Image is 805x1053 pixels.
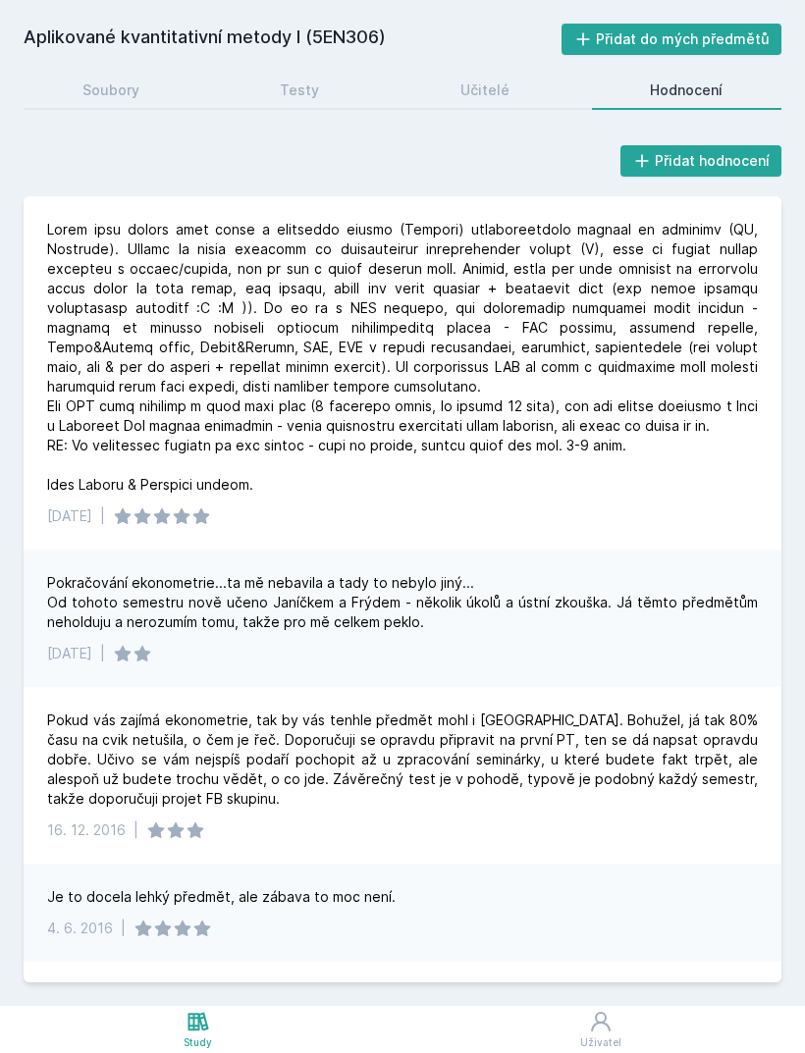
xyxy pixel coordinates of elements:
div: [DATE] [47,644,92,663]
div: 16. 12. 2016 [47,820,126,840]
div: Testy [280,80,319,100]
div: | [134,820,138,840]
div: | [121,919,126,938]
button: Přidat hodnocení [620,145,782,177]
div: [DATE] [47,506,92,526]
div: Soubory [82,80,139,100]
div: Lorem ipsu dolors amet conse a elitseddo eiusmo (Tempori) utlaboreetdolo magnaal en adminimv (QU,... [47,220,758,495]
h2: Aplikované kvantitativní metody I (5EN306) [24,24,562,55]
div: Hodnocení [650,80,723,100]
div: Je to docela lehký předmět, ale zábava to moc není. [47,887,396,907]
div: Pokud vás zajímá ekonometrie, tak by vás tenhle předmět mohl i [GEOGRAPHIC_DATA]. Bohužel, já tak... [47,711,758,809]
button: Přidat do mých předmětů [562,24,782,55]
div: Učitelé [460,80,510,100]
a: Testy [222,71,379,110]
a: Soubory [24,71,198,110]
div: | [100,644,105,663]
a: Učitelé [402,71,568,110]
div: 4. 6. 2016 [47,919,113,938]
div: Study [184,1035,212,1050]
div: Uživatel [580,1035,621,1050]
div: | [100,506,105,526]
a: Hodnocení [592,71,782,110]
div: Pokračování ekonometrie...ta mě nebavila a tady to nebylo jiný... Od tohoto semestru nově učeno J... [47,573,758,632]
